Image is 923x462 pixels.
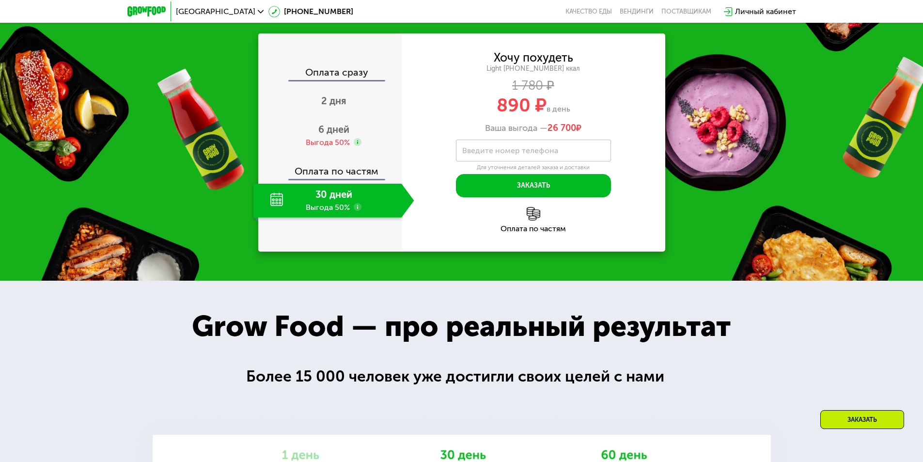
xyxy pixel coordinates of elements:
[548,123,576,133] span: 26 700
[735,6,796,17] div: Личный кабинет
[402,123,665,134] div: Ваша выгода —
[176,8,255,16] span: [GEOGRAPHIC_DATA]
[620,8,654,16] a: Вендинги
[661,8,711,16] div: поставщикам
[456,174,611,197] button: Заказать
[462,148,558,153] label: Введите номер телефона
[402,225,665,233] div: Оплата по частям
[820,410,904,429] div: Заказать
[494,52,573,63] div: Хочу похудеть
[548,123,581,134] span: ₽
[318,124,349,135] span: 6 дней
[259,157,402,179] div: Оплата по частям
[321,95,346,107] span: 2 дня
[246,365,677,388] div: Более 15 000 человек уже достигли своих целей с нами
[259,67,402,80] div: Оплата сразу
[402,80,665,91] div: 1 780 ₽
[268,6,353,17] a: [PHONE_NUMBER]
[527,207,540,221] img: l6xcnZfty9opOoJh.png
[565,8,612,16] a: Качество еды
[402,64,665,73] div: Light [PHONE_NUMBER] ккал
[306,137,350,148] div: Выгода 50%
[547,104,570,113] span: в день
[456,164,611,172] div: Для уточнения деталей заказа и доставки
[171,304,752,348] div: Grow Food — про реальный результат
[497,94,547,116] span: 890 ₽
